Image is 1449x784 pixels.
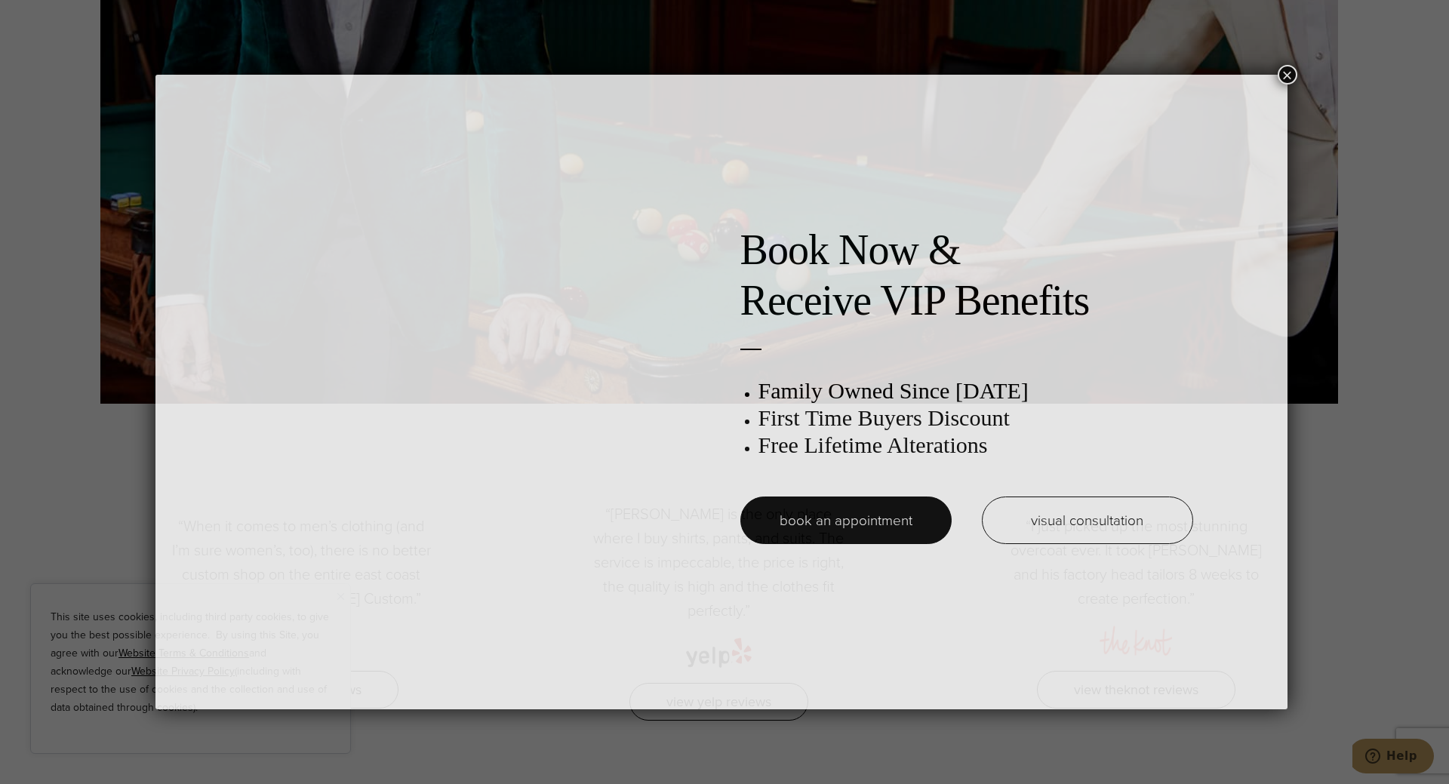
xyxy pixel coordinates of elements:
h3: First Time Buyers Discount [758,404,1193,432]
span: Help [34,11,65,24]
button: Close [1278,65,1297,85]
h3: Free Lifetime Alterations [758,432,1193,459]
h3: Family Owned Since [DATE] [758,377,1193,404]
a: book an appointment [740,497,952,544]
a: visual consultation [982,497,1193,544]
h2: Book Now & Receive VIP Benefits [740,225,1193,326]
